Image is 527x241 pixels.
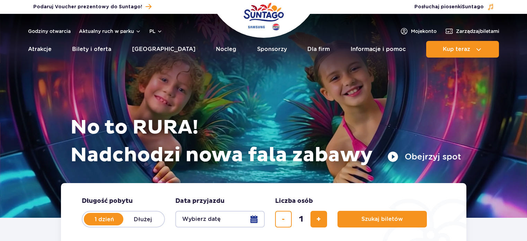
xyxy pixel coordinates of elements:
[85,212,124,226] label: 1 dzień
[79,28,141,34] button: Aktualny ruch w parku
[82,197,133,205] span: Długość pobytu
[456,28,499,35] span: Zarządzaj biletami
[275,211,292,227] button: usuń bilet
[28,28,71,35] a: Godziny otwarcia
[426,41,499,58] button: Kup teraz
[445,27,499,35] a: Zarządzajbiletami
[275,197,313,205] span: Liczba osób
[307,41,330,58] a: Dla firm
[414,3,484,10] span: Posłuchaj piosenki
[443,46,470,52] span: Kup teraz
[175,197,225,205] span: Data przyjazdu
[351,41,406,58] a: Informacje i pomoc
[462,5,484,9] span: Suntago
[414,3,494,10] button: Posłuchaj piosenkiSuntago
[216,41,236,58] a: Nocleg
[257,41,287,58] a: Sponsorzy
[33,3,142,10] span: Podaruj Voucher prezentowy do Suntago!
[70,114,461,169] h1: No to RURA! Nadchodzi nowa fala zabawy
[33,2,151,11] a: Podaruj Voucher prezentowy do Suntago!
[400,27,437,35] a: Mojekonto
[72,41,111,58] a: Bilety i oferta
[149,28,163,35] button: pl
[123,212,163,226] label: Dłużej
[293,211,309,227] input: liczba biletów
[361,216,403,222] span: Szukaj biletów
[175,211,265,227] button: Wybierz datę
[387,151,461,162] button: Obejrzyj spot
[28,41,52,58] a: Atrakcje
[337,211,427,227] button: Szukaj biletów
[310,211,327,227] button: dodaj bilet
[411,28,437,35] span: Moje konto
[132,41,195,58] a: [GEOGRAPHIC_DATA]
